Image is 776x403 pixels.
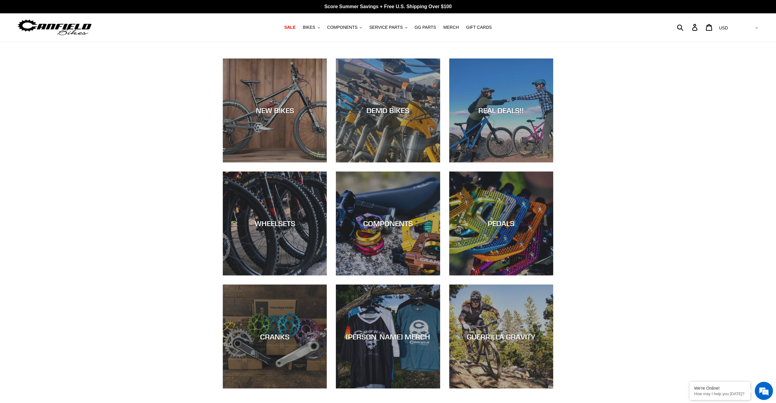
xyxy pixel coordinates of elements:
span: COMPONENTS [327,25,357,30]
a: MERCH [440,23,462,32]
span: GG PARTS [415,25,436,30]
div: COMPONENTS [336,219,440,228]
a: GIFT CARDS [463,23,495,32]
div: PEDALS [449,219,553,228]
a: GG PARTS [412,23,439,32]
div: CRANKS [223,332,327,341]
a: GUERRILLA GRAVITY [449,285,553,388]
span: SALE [284,25,296,30]
a: WHEELSETS [223,172,327,275]
a: [PERSON_NAME] MERCH [336,285,440,388]
span: BIKES [303,25,315,30]
img: Canfield Bikes [17,18,92,37]
span: MERCH [443,25,459,30]
a: PEDALS [449,172,553,275]
input: Search [680,21,696,34]
a: NEW BIKES [223,58,327,162]
div: NEW BIKES [223,106,327,115]
div: GUERRILLA GRAVITY [449,332,553,341]
div: We're Online! [694,386,746,391]
span: SERVICE PARTS [369,25,403,30]
a: REAL DEALS!! [449,58,553,162]
p: How may I help you today? [694,391,746,396]
div: DEMO BIKES [336,106,440,115]
a: COMPONENTS [336,172,440,275]
span: GIFT CARDS [466,25,492,30]
div: REAL DEALS!! [449,106,553,115]
button: COMPONENTS [324,23,365,32]
button: SERVICE PARTS [366,23,410,32]
div: WHEELSETS [223,219,327,228]
a: DEMO BIKES [336,58,440,162]
a: SALE [281,23,299,32]
button: BIKES [300,23,323,32]
div: [PERSON_NAME] MERCH [336,332,440,341]
a: CRANKS [223,285,327,388]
